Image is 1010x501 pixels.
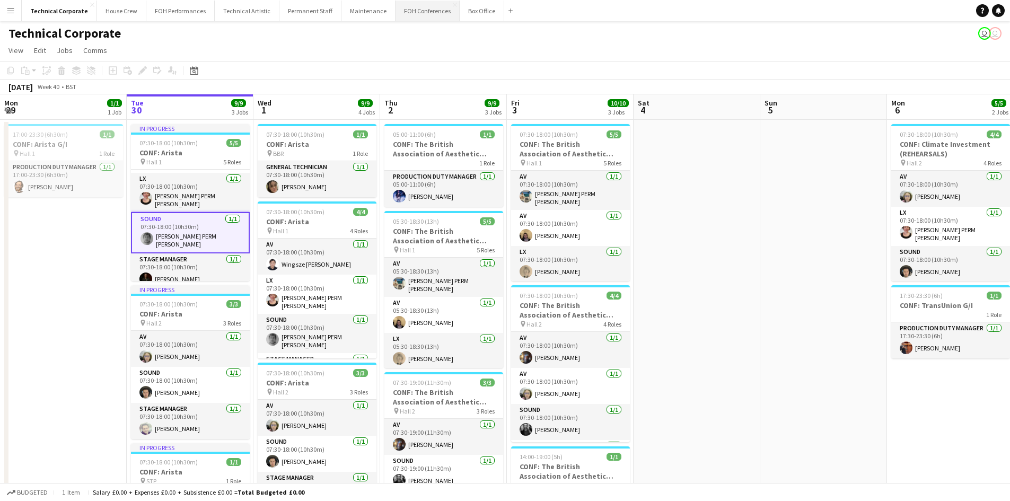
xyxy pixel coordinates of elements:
app-card-role: AV1/107:30-18:00 (10h30m)[PERSON_NAME] [511,368,630,404]
app-card-role: LX1/107:30-18:00 (10h30m)[PERSON_NAME] PERM [PERSON_NAME] [258,275,376,314]
span: Sun [765,98,777,108]
span: 4 [636,104,649,116]
app-job-card: 07:30-18:00 (10h30m)4/4CONF: Climate Investment (REHEARSALS) Hall 24 RolesAV1/107:30-18:00 (10h30... [891,124,1010,281]
span: 3 Roles [477,407,495,415]
span: 07:30-18:00 (10h30m) [520,130,578,138]
button: FOH Conferences [396,1,460,21]
span: 07:30-18:00 (10h30m) [266,130,324,138]
span: Hall 1 [146,158,162,166]
app-card-role: AV1/107:30-18:00 (10h30m)[PERSON_NAME] [258,400,376,436]
span: Tue [131,98,144,108]
span: 1 Role [479,159,495,167]
h3: CONF: TransUnion G/I [891,301,1010,310]
app-card-role: AV1/107:30-18:00 (10h30m)[PERSON_NAME] [131,331,250,367]
div: BST [66,83,76,91]
h1: Technical Corporate [8,25,121,41]
span: 4 Roles [983,159,1002,167]
span: 3 Roles [350,388,368,396]
h3: CONF: Arista [131,467,250,477]
span: Hall 1 [273,227,288,235]
span: 1/1 [226,458,241,466]
span: 07:30-19:00 (11h30m) [393,379,451,386]
app-card-role: Stage Manager1/107:30-18:00 (10h30m)[PERSON_NAME] [131,253,250,289]
app-card-role: Sound1/107:30-18:00 (10h30m)[PERSON_NAME] [131,367,250,403]
app-card-role: LX1/107:30-18:00 (10h30m)[PERSON_NAME] PERM [PERSON_NAME] [891,207,1010,246]
app-job-card: 17:00-23:30 (6h30m)1/1CONF: Arista G/I Hall 11 RoleProduction Duty Manager1/117:00-23:30 (6h30m)[... [4,124,123,197]
span: 1/1 [987,292,1002,300]
app-card-role: Stage Manager1/1 [511,440,630,476]
span: 1/1 [480,130,495,138]
div: 3 Jobs [485,108,502,116]
span: Total Budgeted £0.00 [238,488,304,496]
span: 4/4 [607,292,621,300]
span: 6 [890,104,905,116]
div: 3 Jobs [232,108,248,116]
span: Edit [34,46,46,55]
span: 3/3 [226,300,241,308]
app-job-card: 05:00-11:00 (6h)1/1CONF: The British Association of Aesthetic Plastic Surgeons1 RoleProduction Du... [384,124,503,207]
app-card-role: Sound1/107:30-19:00 (11h30m)[PERSON_NAME] [384,455,503,491]
span: 5 Roles [477,246,495,254]
span: 4 Roles [350,227,368,235]
div: In progress [131,285,250,294]
div: 4 Jobs [358,108,375,116]
app-card-role: AV1/107:30-18:00 (10h30m)Wing sze [PERSON_NAME] [258,239,376,275]
a: Jobs [52,43,77,57]
h3: CONF: The British Association of Aesthetic Plastic Surgeons [384,388,503,407]
app-card-role: Production Duty Manager1/117:00-23:30 (6h30m)[PERSON_NAME] [4,161,123,197]
app-card-role: Stage Manager1/107:30-18:00 (10h30m)[PERSON_NAME] [131,403,250,439]
span: 5/5 [607,130,621,138]
span: 17:30-23:30 (6h) [900,292,943,300]
span: Mon [4,98,18,108]
span: STP [146,477,156,485]
h3: CONF: Arista [258,217,376,226]
span: 4/4 [353,208,368,216]
span: 9/9 [231,99,246,107]
span: 5/5 [991,99,1006,107]
span: 30 [129,104,144,116]
app-card-role: LX1/107:30-18:00 (10h30m)[PERSON_NAME] PERM [PERSON_NAME] [131,173,250,212]
span: Hall 2 [526,320,542,328]
div: 07:30-18:00 (10h30m)4/4CONF: The British Association of Aesthetic Plastic Surgeons Hall 24 RolesA... [511,285,630,442]
span: BBR [273,150,284,157]
span: Wed [258,98,271,108]
button: FOH Performances [146,1,215,21]
app-card-role: AV1/107:30-18:00 (10h30m)[PERSON_NAME] PERM [PERSON_NAME] [511,171,630,210]
app-job-card: In progress07:30-18:00 (10h30m)5/5CONF: Arista Hall 15 RolesWing sze [PERSON_NAME]Camera Operator... [131,124,250,281]
span: Hall 2 [907,159,922,167]
app-card-role: Sound1/107:30-18:00 (10h30m)[PERSON_NAME] PERM [PERSON_NAME] [258,314,376,353]
span: Hall 1 [526,159,542,167]
span: Jobs [57,46,73,55]
span: View [8,46,23,55]
span: 1/1 [107,99,122,107]
span: 4 Roles [603,320,621,328]
app-card-role: AV1/107:30-18:00 (10h30m)[PERSON_NAME] [511,210,630,246]
span: 07:30-18:00 (10h30m) [139,458,198,466]
div: 07:30-18:00 (10h30m)4/4CONF: Arista Hall 14 RolesAV1/107:30-18:00 (10h30m)Wing sze [PERSON_NAME]L... [258,201,376,358]
app-card-role: Sound1/107:30-18:00 (10h30m)[PERSON_NAME] [258,436,376,472]
app-job-card: 07:30-18:00 (10h30m)5/5CONF: The British Association of Aesthetic Plastic Surgeons Hall 15 RolesA... [511,124,630,281]
span: Thu [384,98,398,108]
span: 05:30-18:30 (13h) [393,217,439,225]
span: 3/3 [353,369,368,377]
app-card-role: AV1/105:30-18:30 (13h)[PERSON_NAME] PERM [PERSON_NAME] [384,258,503,297]
div: 17:30-23:30 (6h)1/1CONF: TransUnion G/I1 RoleProduction Duty Manager1/117:30-23:30 (6h)[PERSON_NAME] [891,285,1010,358]
span: Hall 2 [273,388,288,396]
span: 1 item [58,488,84,496]
a: Edit [30,43,50,57]
span: 10/10 [608,99,629,107]
app-job-card: In progress07:30-18:00 (10h30m)3/3CONF: Arista Hall 23 RolesAV1/107:30-18:00 (10h30m)[PERSON_NAME... [131,285,250,439]
span: 5/5 [480,217,495,225]
h3: CONF: Arista [131,148,250,157]
button: Permanent Staff [279,1,341,21]
span: 3 [510,104,520,116]
h3: CONF: Arista G/I [4,139,123,149]
div: 05:30-18:30 (13h)5/5CONF: The British Association of Aesthetic Plastic Surgeons Hall 15 RolesAV1/... [384,211,503,368]
span: Hall 2 [146,319,162,327]
app-user-avatar: Liveforce Admin [989,27,1002,40]
span: 07:30-18:00 (10h30m) [139,139,198,147]
span: 1 Role [226,477,241,485]
span: Week 40 [35,83,62,91]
